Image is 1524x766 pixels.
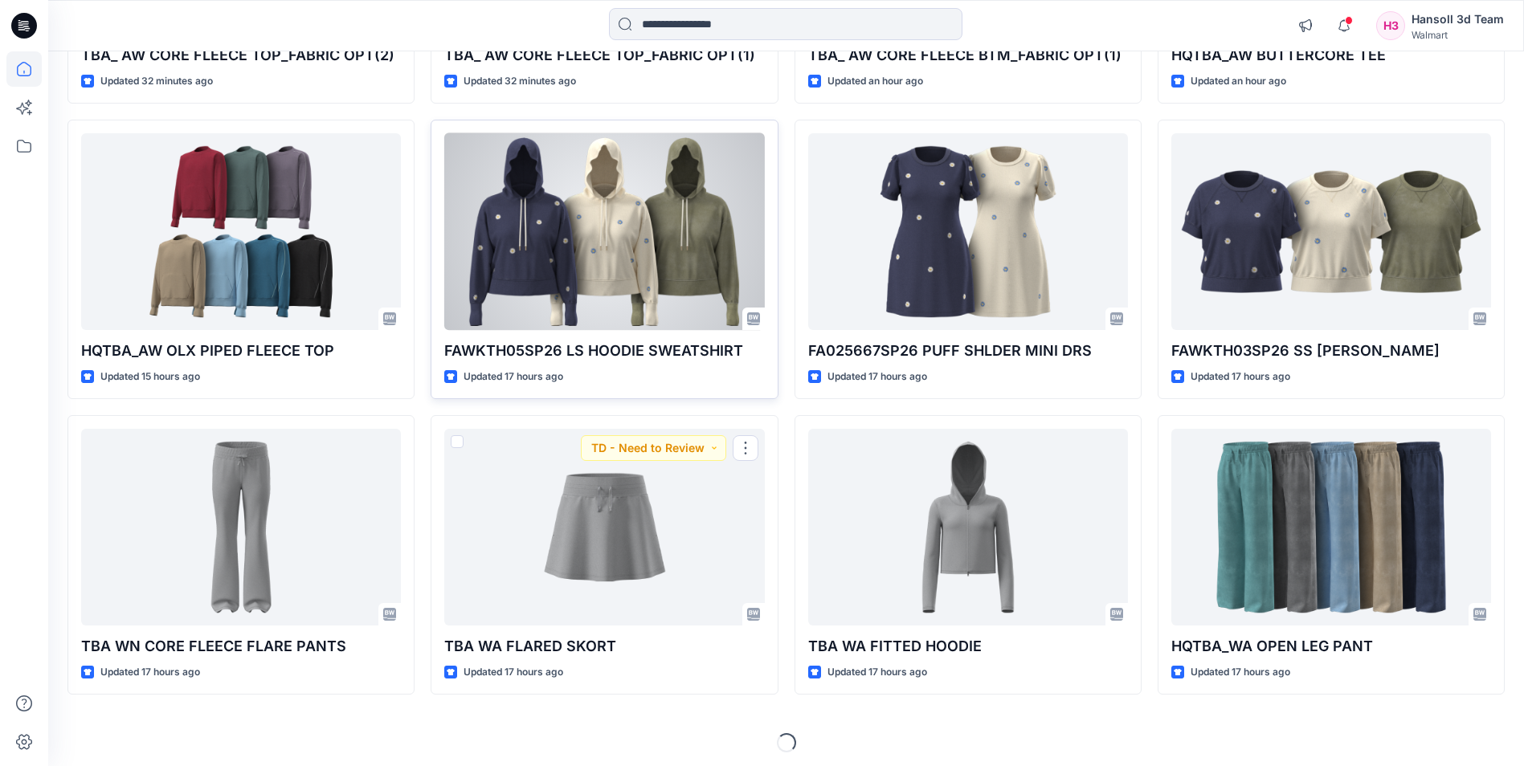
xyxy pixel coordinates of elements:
p: TBA_ AW CORE FLEECE TOP_FABRIC OPT(2) [81,44,401,67]
p: Updated an hour ago [1191,73,1286,90]
div: Walmart [1412,29,1504,41]
p: Updated 15 hours ago [100,369,200,385]
a: FAWKTH03SP26 SS RAGLAN SWEATSHIRT [1171,133,1491,330]
p: Updated 17 hours ago [1191,664,1290,681]
p: TBA WA FITTED HOODIE [808,635,1128,658]
a: TBA WA FITTED HOODIE [808,429,1128,625]
p: Updated 17 hours ago [464,664,563,681]
p: Updated 17 hours ago [464,369,563,385]
a: HQTBA_WA OPEN LEG PANT [1171,429,1491,625]
p: HQTBA_WA OPEN LEG PANT [1171,635,1491,658]
p: Updated 32 minutes ago [464,73,576,90]
p: TBA_ AW CORE FLEECE TOP_FABRIC OPT(1) [444,44,764,67]
a: HQTBA_AW OLX PIPED FLEECE TOP [81,133,401,330]
p: Updated an hour ago [827,73,923,90]
p: TBA WN CORE FLEECE FLARE PANTS [81,635,401,658]
p: Updated 32 minutes ago [100,73,213,90]
p: Updated 17 hours ago [827,369,927,385]
a: TBA WN CORE FLEECE FLARE PANTS [81,429,401,625]
p: Updated 17 hours ago [1191,369,1290,385]
p: TBA_ AW CORE FLEECE BTM_FABRIC OPT(1) [808,44,1128,67]
div: Hansoll 3d Team [1412,10,1504,29]
div: H3 [1376,11,1405,40]
p: FA025667SP26 PUFF SHLDER MINI DRS [808,340,1128,362]
p: Updated 17 hours ago [827,664,927,681]
p: FAWKTH03SP26 SS [PERSON_NAME] [1171,340,1491,362]
a: FA025667SP26 PUFF SHLDER MINI DRS [808,133,1128,330]
p: HQTBA_AW BUTTERCORE TEE [1171,44,1491,67]
p: Updated 17 hours ago [100,664,200,681]
p: TBA WA FLARED SKORT [444,635,764,658]
p: HQTBA_AW OLX PIPED FLEECE TOP [81,340,401,362]
a: FAWKTH05SP26 LS HOODIE SWEATSHIRT [444,133,764,330]
a: TBA WA FLARED SKORT [444,429,764,625]
p: FAWKTH05SP26 LS HOODIE SWEATSHIRT [444,340,764,362]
